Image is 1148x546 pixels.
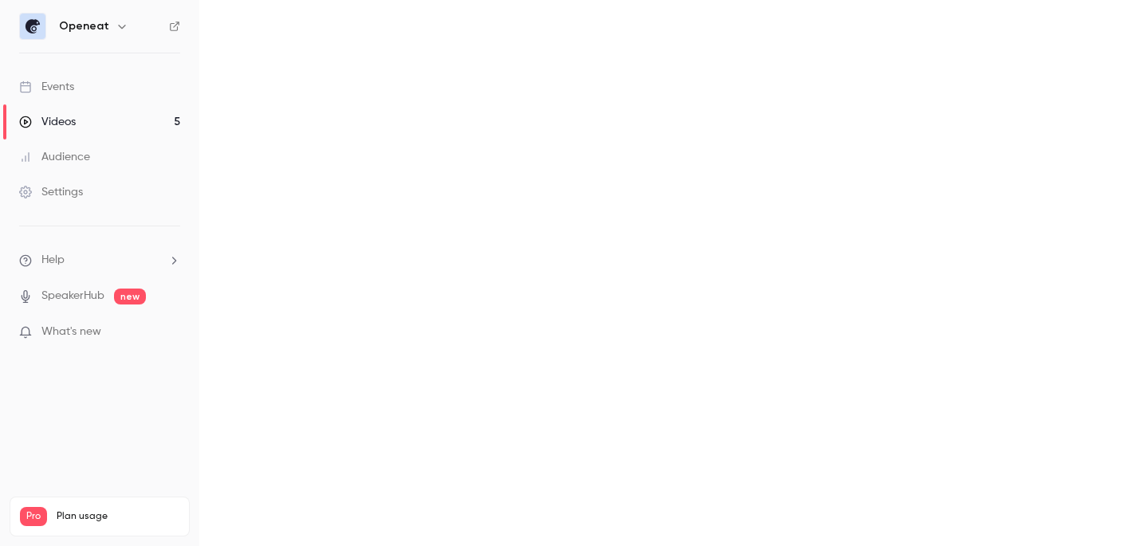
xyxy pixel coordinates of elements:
a: SpeakerHub [41,288,104,304]
span: What's new [41,324,101,340]
div: Audience [19,149,90,165]
span: Pro [20,507,47,526]
li: help-dropdown-opener [19,252,180,269]
div: Settings [19,184,83,200]
h6: Openeat [59,18,109,34]
img: Openeat [20,14,45,39]
span: Plan usage [57,510,179,523]
div: Events [19,79,74,95]
span: new [114,289,146,304]
span: Help [41,252,65,269]
div: Videos [19,114,76,130]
